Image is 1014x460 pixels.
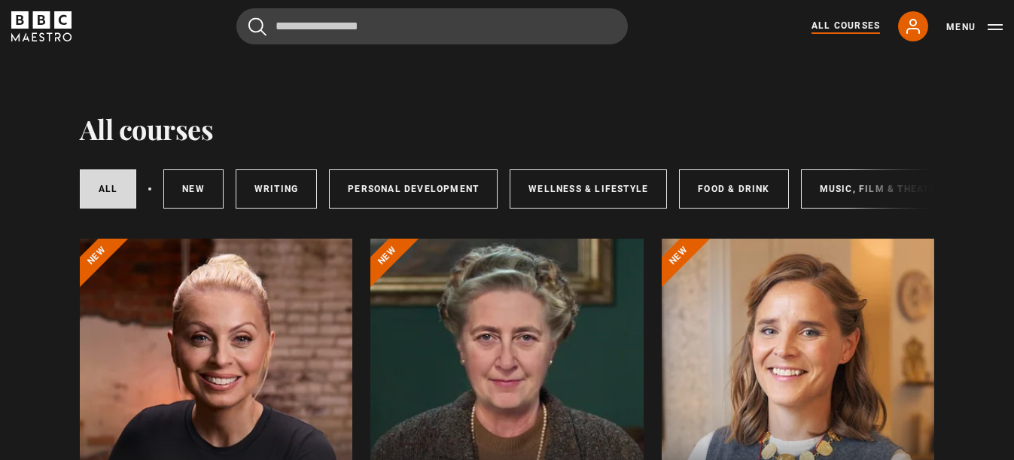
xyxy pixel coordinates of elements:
[329,169,498,209] a: Personal Development
[236,169,317,209] a: Writing
[801,169,961,209] a: Music, Film & Theatre
[163,169,224,209] a: New
[679,169,788,209] a: Food & Drink
[248,17,266,36] button: Submit the search query
[236,8,628,44] input: Search
[946,20,1003,35] button: Toggle navigation
[11,11,72,41] svg: BBC Maestro
[80,169,137,209] a: All
[510,169,667,209] a: Wellness & Lifestyle
[80,113,214,145] h1: All courses
[812,19,880,34] a: All Courses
